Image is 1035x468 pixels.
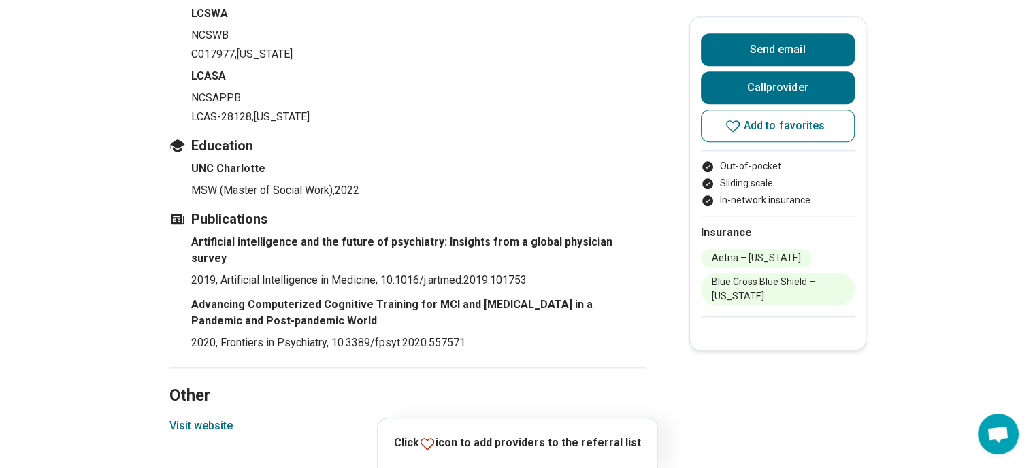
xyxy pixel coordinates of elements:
button: Send email [701,33,855,66]
li: Sliding scale [701,176,855,190]
p: NCSAPPB [191,90,646,106]
div: Open chat [978,414,1019,454]
p: NCSWB [191,27,646,44]
button: Callprovider [701,71,855,104]
li: In-network insurance [701,193,855,207]
p: 2020, Frontiers in Psychiatry, 10.3389/fpsyt.2020.557571 [191,335,646,351]
h4: Advancing Computerized Cognitive Training for MCI and [MEDICAL_DATA] in a Pandemic and Post-pande... [191,297,646,329]
p: LCAS-28128 [191,109,646,125]
h4: Artificial intelligence and the future of psychiatry: Insights from a global physician survey [191,234,646,267]
ul: Payment options [701,159,855,207]
p: MSW (Master of Social Work) , 2022 [191,182,646,199]
span: , [US_STATE] [252,110,310,123]
li: Out-of-pocket [701,159,855,173]
h4: LCSWA [191,5,646,22]
li: Blue Cross Blue Shield – [US_STATE] [701,273,855,305]
button: Add to favorites [701,110,855,142]
h4: UNC Charlotte [191,161,646,177]
h3: Publications [169,210,646,229]
span: Add to favorites [744,120,825,131]
h2: Other [169,352,646,407]
button: Visit website [169,418,233,434]
h2: Insurance [701,224,855,241]
li: Aetna – [US_STATE] [701,249,812,267]
p: Click icon to add providers to the referral list [394,435,641,452]
p: 2019, Artificial Intelligence in Medicine, 10.1016/j.artmed.2019.101753 [191,272,646,288]
span: , [US_STATE] [235,48,293,61]
h4: LCASA [191,68,646,84]
p: C017977 [191,46,646,63]
h3: Education [169,136,646,155]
